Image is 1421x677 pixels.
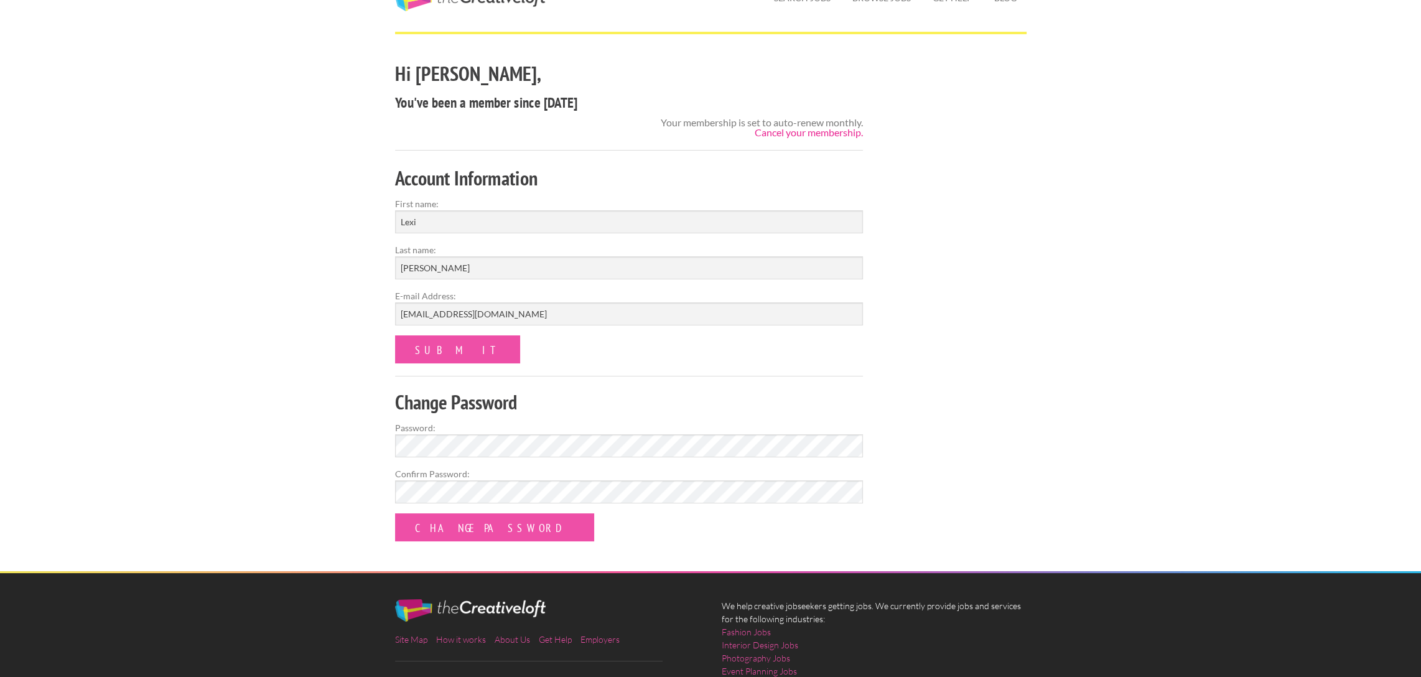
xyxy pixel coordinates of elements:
[395,197,864,210] label: First name:
[395,513,594,541] input: Change Password
[395,599,546,622] img: The Creative Loft
[395,289,864,302] label: E-mail Address:
[436,634,486,645] a: How it works
[395,60,864,88] h2: Hi [PERSON_NAME],
[395,335,520,363] input: Submit
[395,164,864,192] h2: Account Information
[395,388,864,416] h2: Change Password
[661,118,863,138] div: Your membership is set to auto-renew monthly.
[539,634,572,645] a: Get Help
[722,625,771,638] a: Fashion Jobs
[395,467,864,480] label: Confirm Password:
[395,93,864,113] h4: You've been a member since [DATE]
[580,634,620,645] a: Employers
[395,243,864,256] label: Last name:
[395,421,864,434] label: Password:
[395,634,427,645] a: Site Map
[722,638,798,651] a: Interior Design Jobs
[495,634,530,645] a: About Us
[755,126,863,138] a: Cancel your membership.
[722,651,790,665] a: Photography Jobs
